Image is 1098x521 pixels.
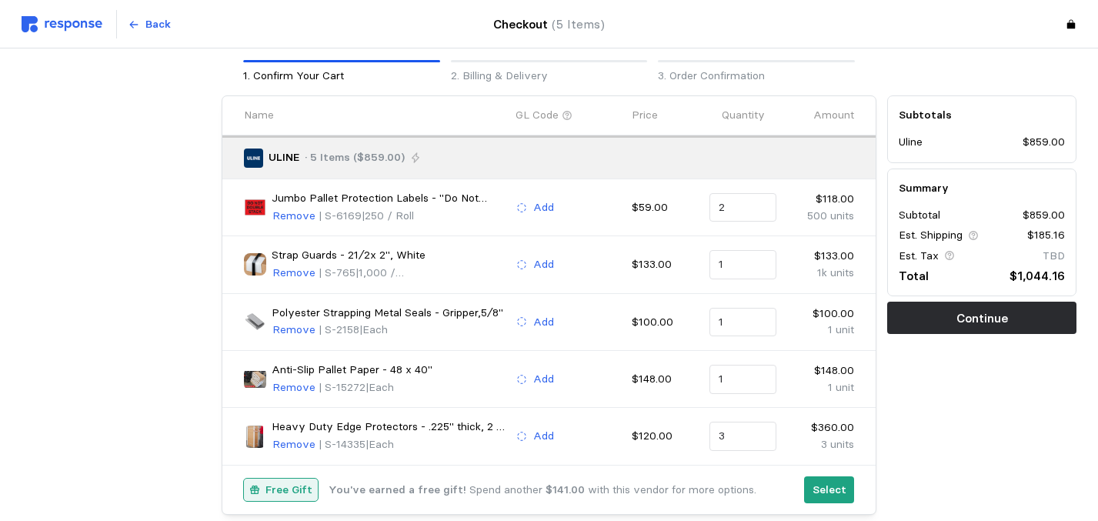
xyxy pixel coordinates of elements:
p: $360.00 [787,419,854,436]
p: Add [533,256,554,273]
p: $859.00 [1023,207,1065,224]
button: Add [516,370,555,389]
p: $120.00 [632,428,699,445]
h4: Checkout [493,15,605,34]
p: Subtotal [899,207,940,224]
p: Remove [272,379,315,396]
button: Add [516,313,555,332]
b: $141.00 [546,483,585,496]
p: $1,044.16 [1010,266,1065,286]
p: $100.00 [632,314,699,331]
p: Select [813,482,846,499]
p: $148.00 [632,371,699,388]
p: GL Code [516,107,559,124]
p: $100.00 [787,306,854,322]
p: Free Gift [265,482,312,499]
p: TBD [1043,248,1065,265]
p: $133.00 [632,256,699,273]
span: | S-15272 [319,380,365,394]
img: S-765 [244,253,266,276]
p: Total [899,266,929,286]
p: Add [533,199,554,216]
span: | 1,000 / [GEOGRAPHIC_DATA] [319,266,435,296]
span: | S-14335 [319,437,365,451]
p: $133.00 [787,248,854,265]
p: ULINE [269,149,299,166]
p: 3 units [787,436,854,453]
input: Qty [719,366,768,393]
p: Add [533,314,554,331]
p: Heavy Duty Edge Protectors - .225" thick, 2 x 2 x 60" [272,419,505,436]
button: Remove [272,321,316,339]
input: Qty [719,251,768,279]
input: Qty [719,194,768,222]
img: S-2158 [244,311,266,333]
p: 1 unit [787,322,854,339]
p: Strap Guards - 21⁄2x 2", White [272,247,426,264]
p: $185.16 [1027,227,1065,244]
span: | S-2158 [319,322,359,336]
span: Spend another with this vendor for more options. [469,483,756,496]
h5: Summary [899,180,1065,196]
span: | Each [359,322,388,336]
p: Remove [272,436,315,453]
button: Back [119,10,179,39]
p: · 5 Items ($859.00) [305,149,405,166]
p: Remove [272,208,315,225]
p: Est. Shipping [899,227,963,244]
span: (5 Items) [552,17,605,32]
button: Select [804,476,854,504]
span: | Each [365,380,394,394]
p: Remove [272,265,315,282]
button: Add [516,427,555,446]
p: Remove [272,322,315,339]
p: Anti-Slip Pallet Paper - 48 x 40" [272,362,432,379]
p: Add [533,371,554,388]
img: S-6169 [244,196,266,219]
button: Continue [887,302,1076,334]
p: Jumbo Pallet Protection Labels - "Do Not Double Stack", 8 x 10" [272,190,505,207]
p: 1k units [787,265,854,282]
p: Polyester Strapping Metal Seals - Gripper,5⁄8" [272,305,503,322]
p: Back [145,16,171,33]
button: Add [516,255,555,274]
p: Add [533,428,554,445]
p: 3. Order Confirmation [658,68,855,85]
button: Add [516,199,555,217]
p: Uline [899,134,923,151]
span: | S-6169 [319,209,362,222]
span: | S-765 [319,266,355,279]
p: Quantity [722,107,765,124]
span: | Each [365,437,394,451]
p: Price [632,107,658,124]
button: Remove [272,207,316,225]
p: 2. Billing & Delivery [451,68,648,85]
input: Qty [719,309,768,336]
p: Est. Tax [899,248,939,265]
p: 1. Confirm Your Cart [243,68,440,85]
img: S-15272_txt_USEng [244,368,266,390]
p: $118.00 [787,191,854,208]
p: 500 units [787,208,854,225]
span: | 250 / Roll [362,209,414,222]
img: S-14335 [244,426,266,448]
p: Continue [956,309,1008,328]
p: Amount [813,107,854,124]
p: Name [244,107,274,124]
b: You've earned a free gift! [329,483,466,496]
p: $859.00 [1023,134,1065,151]
input: Qty [719,422,768,450]
button: Remove [272,436,316,454]
button: Remove [272,379,316,397]
img: svg%3e [22,16,102,32]
p: $59.00 [632,199,699,216]
p: 1 unit [787,379,854,396]
h5: Subtotals [899,107,1065,123]
p: $148.00 [787,362,854,379]
button: Remove [272,264,316,282]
